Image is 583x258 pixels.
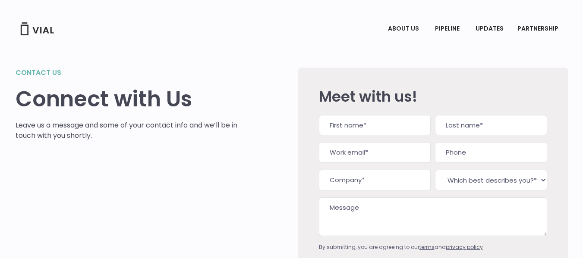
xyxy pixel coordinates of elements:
img: Vial Logo [20,22,54,35]
a: PIPELINEMenu Toggle [428,22,468,36]
input: Company* [319,170,431,190]
input: Last name* [435,115,547,136]
a: PARTNERSHIPMenu Toggle [511,22,567,36]
a: UPDATES [469,22,510,36]
div: By submitting, you are agreeing to our and [319,243,547,251]
a: ABOUT USMenu Toggle [381,22,428,36]
input: Phone [435,142,547,163]
a: privacy policy [446,243,483,251]
h2: Meet with us! [319,88,547,105]
h1: Connect with Us [16,87,238,112]
a: terms [419,243,435,251]
input: Work email* [319,142,431,163]
h2: Contact us [16,68,238,78]
input: First name* [319,115,431,136]
p: Leave us a message and some of your contact info and we’ll be in touch with you shortly. [16,120,238,141]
